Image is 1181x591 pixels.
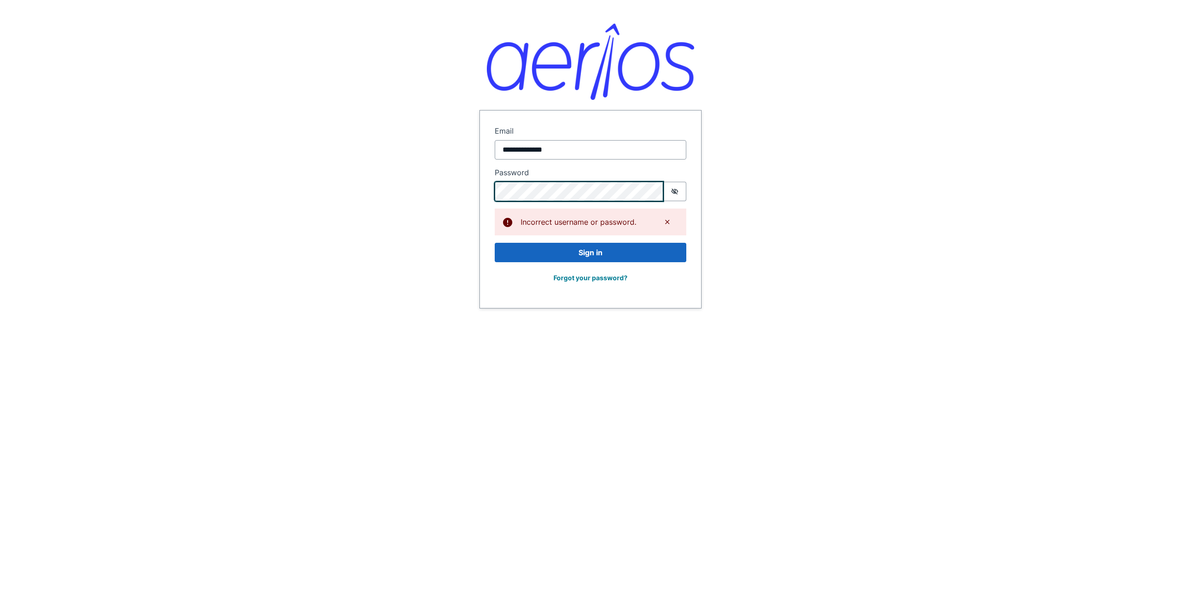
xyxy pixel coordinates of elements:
button: Show password [663,182,686,201]
button: Dismiss alert [656,214,679,230]
label: Password [495,167,686,178]
button: Forgot your password? [547,270,634,286]
label: Email [495,125,686,136]
div: Incorrect username or password. [521,216,648,228]
button: Sign in [495,243,686,262]
img: Aerios logo [487,24,694,100]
